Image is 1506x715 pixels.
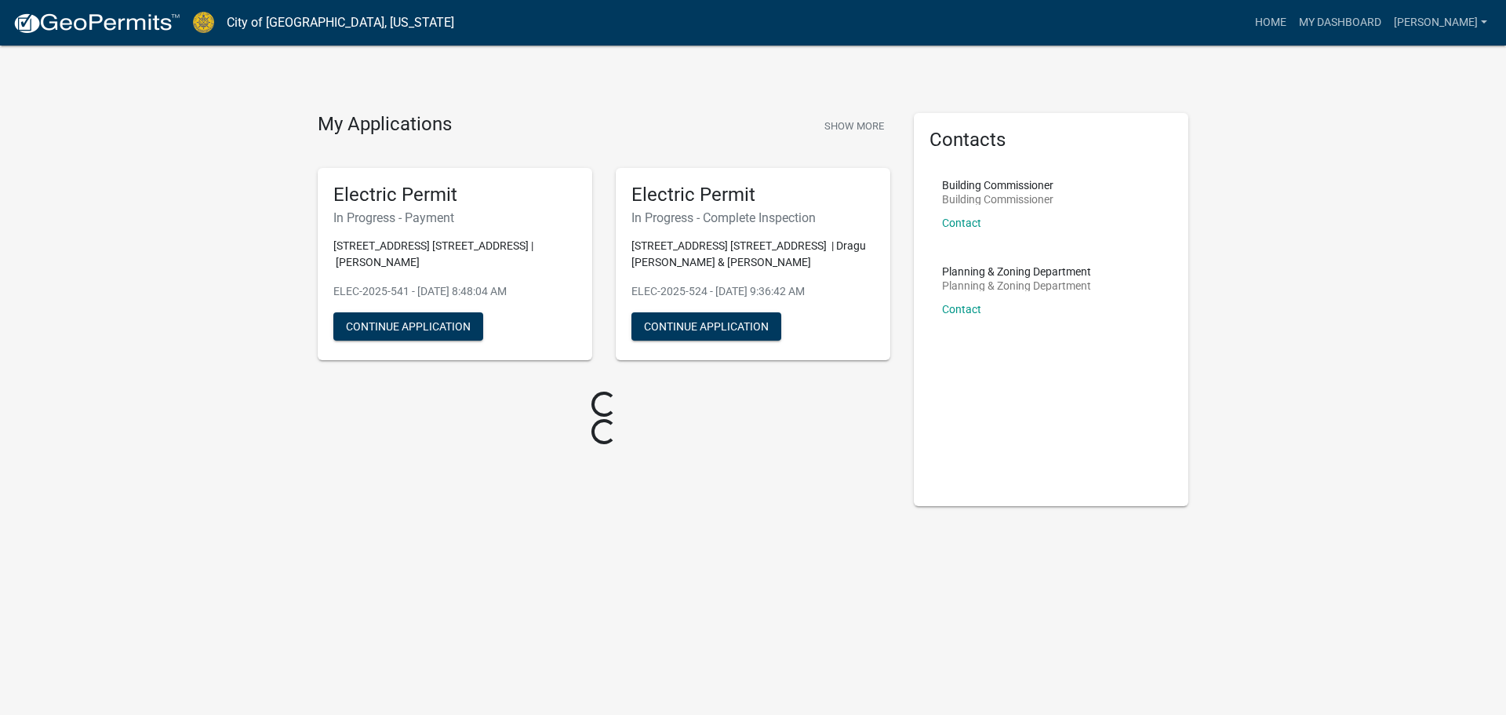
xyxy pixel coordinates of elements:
button: Continue Application [333,312,483,341]
h6: In Progress - Payment [333,210,577,225]
p: Building Commissioner [942,180,1053,191]
h6: In Progress - Complete Inspection [631,210,875,225]
p: ELEC-2025-524 - [DATE] 9:36:42 AM [631,283,875,300]
p: Planning & Zoning Department [942,280,1091,291]
h4: My Applications [318,113,452,137]
h5: Electric Permit [333,184,577,206]
a: My Dashboard [1293,8,1388,38]
button: Continue Application [631,312,781,341]
h5: Electric Permit [631,184,875,206]
a: Contact [942,303,981,316]
a: Home [1249,8,1293,38]
a: Contact [942,217,981,229]
img: City of Jeffersonville, Indiana [193,12,214,33]
a: City of [GEOGRAPHIC_DATA], [US_STATE] [227,9,454,36]
a: [PERSON_NAME] [1388,8,1493,38]
p: [STREET_ADDRESS] [STREET_ADDRESS] | Dragu [PERSON_NAME] & [PERSON_NAME] [631,238,875,271]
h5: Contacts [929,129,1173,151]
p: ELEC-2025-541 - [DATE] 8:48:04 AM [333,283,577,300]
button: Show More [818,113,890,139]
p: [STREET_ADDRESS] [STREET_ADDRESS] | [PERSON_NAME] [333,238,577,271]
p: Planning & Zoning Department [942,266,1091,277]
p: Building Commissioner [942,194,1053,205]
